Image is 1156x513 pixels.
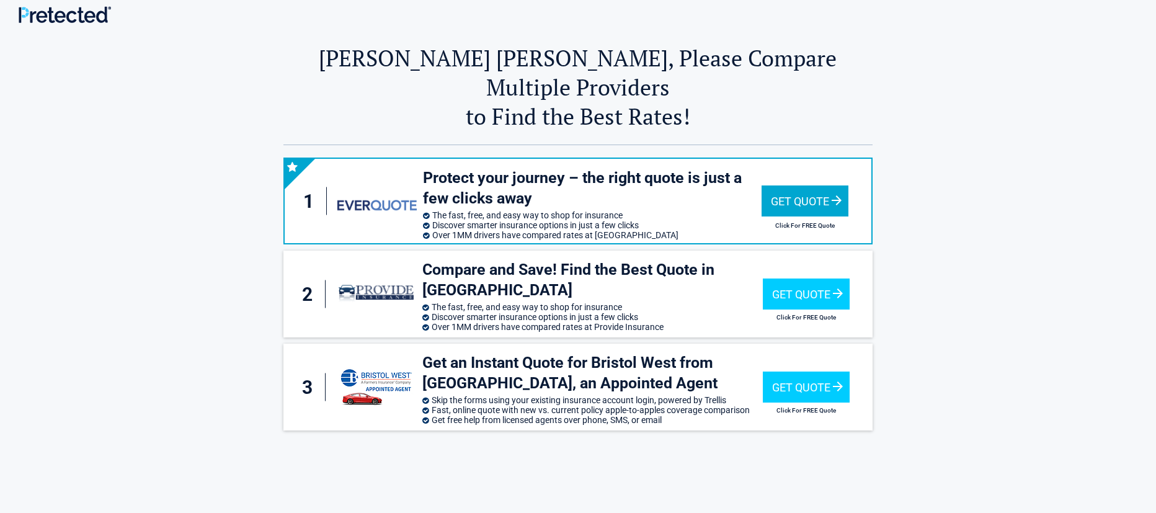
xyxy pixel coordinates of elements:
[19,6,111,23] img: Main Logo
[339,366,414,408] img: savvy's logo
[762,185,848,216] div: Get Quote
[296,373,326,401] div: 3
[423,168,762,208] h3: Protect your journey – the right quote is just a few clicks away
[763,314,850,321] h2: Click For FREE Quote
[422,405,762,415] li: Fast, online quote with new vs. current policy apple-to-apples coverage comparison
[763,279,850,310] div: Get Quote
[336,275,416,313] img: provide-insurance's logo
[422,415,762,425] li: Get free help from licensed agents over phone, SMS, or email
[423,220,762,230] li: Discover smarter insurance options in just a few clicks
[422,302,762,312] li: The fast, free, and easy way to shop for insurance
[297,187,327,215] div: 1
[763,372,850,403] div: Get Quote
[422,312,762,322] li: Discover smarter insurance options in just a few clicks
[422,260,762,300] h3: Compare and Save! Find the Best Quote in [GEOGRAPHIC_DATA]
[763,407,850,414] h2: Click For FREE Quote
[423,210,762,220] li: The fast, free, and easy way to shop for insurance
[422,322,762,332] li: Over 1MM drivers have compared rates at Provide Insurance
[422,353,762,393] h3: Get an Instant Quote for Bristol West from [GEOGRAPHIC_DATA], an Appointed Agent
[762,222,848,229] h2: Click For FREE Quote
[422,395,762,405] li: Skip the forms using your existing insurance account login, powered by Trellis
[296,280,326,308] div: 2
[423,230,762,240] li: Over 1MM drivers have compared rates at [GEOGRAPHIC_DATA]
[283,43,873,131] h2: [PERSON_NAME] [PERSON_NAME], Please Compare Multiple Providers to Find the Best Rates!
[337,200,417,210] img: everquote's logo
